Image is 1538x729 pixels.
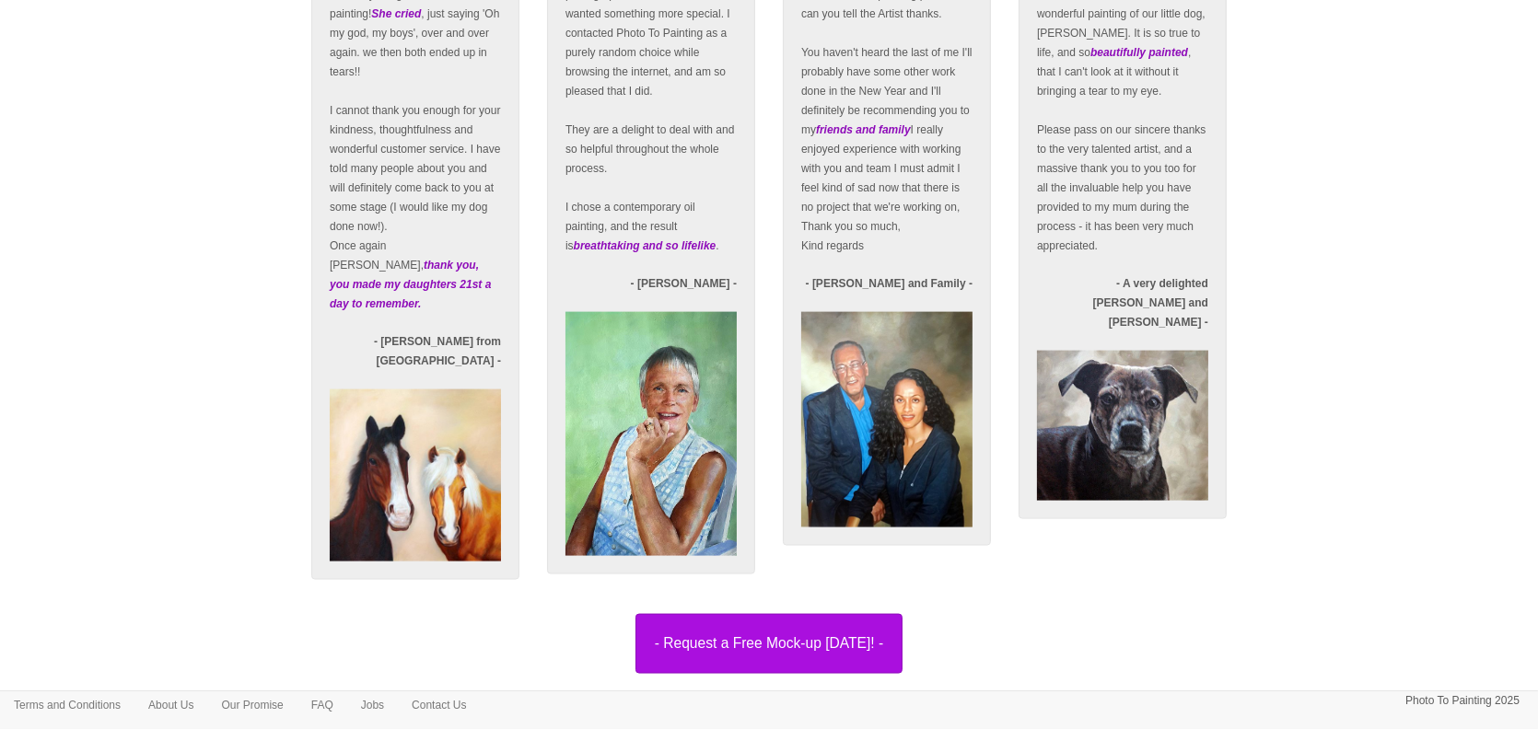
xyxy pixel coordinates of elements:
[806,277,973,290] strong: - [PERSON_NAME] and Family -
[398,691,480,719] a: Contact Us
[565,312,737,555] img: Portrait Painting
[347,691,398,719] a: Jobs
[371,7,421,20] em: She cried
[297,691,347,719] a: FAQ
[1090,46,1188,59] em: beautifully painted
[801,312,973,526] img: Oil painting of 2 horses
[1037,123,1206,252] span: Please pass on our sincere thanks to the very talented artist, and a massive thank you to you too...
[801,46,973,214] span: You haven't heard the last of me I'll probably have some other work done in the New Year and I'll...
[330,259,491,310] em: thank you, you made my daughters 21st a day to remember.
[816,123,911,136] em: friends and family
[374,335,501,367] strong: - [PERSON_NAME] from [GEOGRAPHIC_DATA] -
[631,277,737,290] strong: - [PERSON_NAME] -
[330,389,501,561] img: Oil painting of 2 horses
[297,614,1241,673] a: - Request a Free Mock-up [DATE]! -
[635,614,903,673] button: - Request a Free Mock-up [DATE]! -
[574,239,717,252] em: breathtaking and so lifelike
[207,691,297,719] a: Our Promise
[1037,351,1208,501] img: Oil painting of a dog
[1405,691,1520,711] p: Photo To Painting 2025
[134,691,207,719] a: About Us
[1093,277,1208,329] strong: - A very delighted [PERSON_NAME] and [PERSON_NAME] -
